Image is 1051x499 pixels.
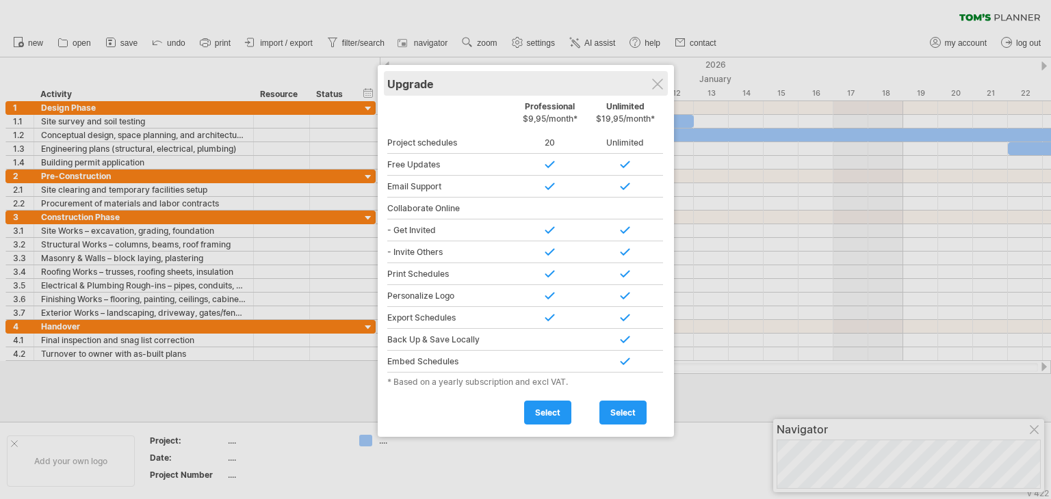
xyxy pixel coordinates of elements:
div: * Based on a yearly subscription and excl VAT. [387,377,664,387]
span: $9,95/month* [523,113,578,124]
div: Embed Schedules [387,351,512,373]
span: select [610,407,636,418]
div: Unlimited [588,101,663,131]
div: Print Schedules [387,263,512,285]
div: 20 [512,132,588,154]
a: select [524,401,571,424]
div: Back Up & Save Locally [387,329,512,351]
span: select [535,407,560,418]
div: Personalize Logo [387,285,512,307]
span: $19,95/month* [596,113,655,124]
div: Project schedules [387,132,512,154]
div: - Invite Others [387,241,512,263]
div: - Get Invited [387,219,512,241]
div: Professional [512,101,588,131]
div: Export Schedules [387,307,512,329]
div: Free Updates [387,154,512,176]
a: select [599,401,647,424]
div: Email Support [387,176,512,198]
div: Upgrade [387,71,664,96]
div: Collaborate Online [387,198,512,219]
div: Unlimited [588,132,663,154]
